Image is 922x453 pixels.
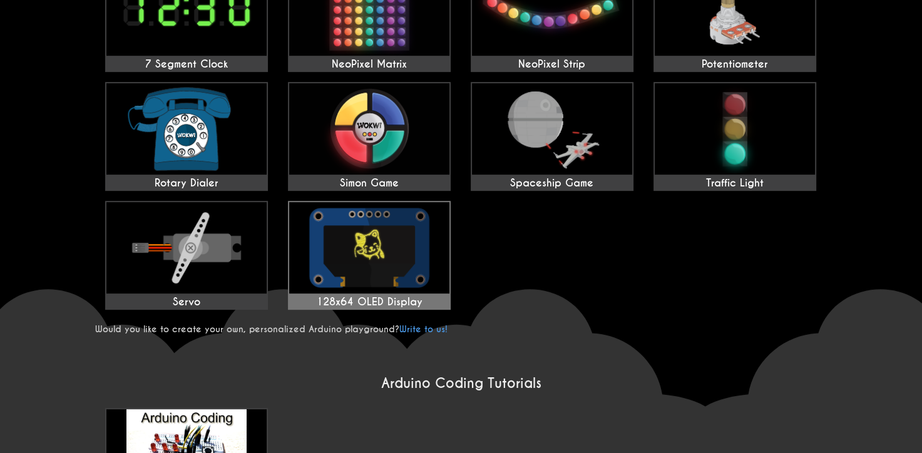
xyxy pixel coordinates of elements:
[289,202,449,293] img: 128x64 OLED Display
[472,177,632,190] div: Spaceship Game
[289,83,449,175] img: Simon Game
[289,177,449,190] div: Simon Game
[105,82,268,191] a: Rotary Dialer
[95,323,827,335] p: Would you like to create your own, personalized Arduino playground?
[106,296,267,308] div: Servo
[106,83,267,175] img: Rotary Dialer
[655,83,815,175] img: Traffic Light
[288,201,451,310] a: 128x64 OLED Display
[653,82,816,191] a: Traffic Light
[288,82,451,191] a: Simon Game
[472,83,632,175] img: Spaceship Game
[105,201,268,310] a: Servo
[95,375,827,392] h2: Arduino Coding Tutorials
[106,202,267,293] img: Servo
[472,58,632,71] div: NeoPixel Strip
[399,323,448,335] a: Write to us!
[471,82,633,191] a: Spaceship Game
[106,58,267,71] div: 7 Segment Clock
[289,296,449,308] div: 128x64 OLED Display
[655,177,815,190] div: Traffic Light
[655,58,815,71] div: Potentiometer
[106,177,267,190] div: Rotary Dialer
[289,58,449,71] div: NeoPixel Matrix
